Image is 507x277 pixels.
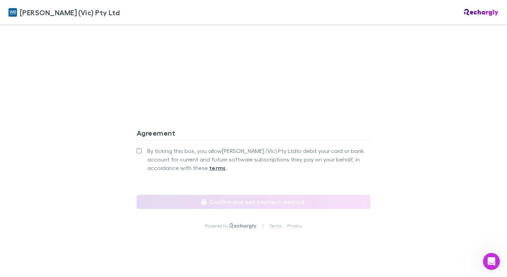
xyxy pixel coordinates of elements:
iframe: Intercom live chat [483,253,500,270]
p: Powered by [205,223,229,229]
img: Rechargly Logo [464,9,499,16]
button: Confirm and add payment method [137,195,370,209]
span: [PERSON_NAME] (Vic) Pty Ltd [20,7,120,18]
p: | [262,223,263,229]
a: Privacy [287,223,302,229]
span: By ticking this box, you allow [PERSON_NAME] (Vic) Pty Ltd to debit your card or bank account for... [147,147,370,172]
strong: terms [209,164,226,171]
a: Terms [269,223,281,229]
img: William Buck (Vic) Pty Ltd's Logo [8,8,17,17]
img: Rechargly Logo [229,223,257,229]
h3: Agreement [137,129,370,140]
